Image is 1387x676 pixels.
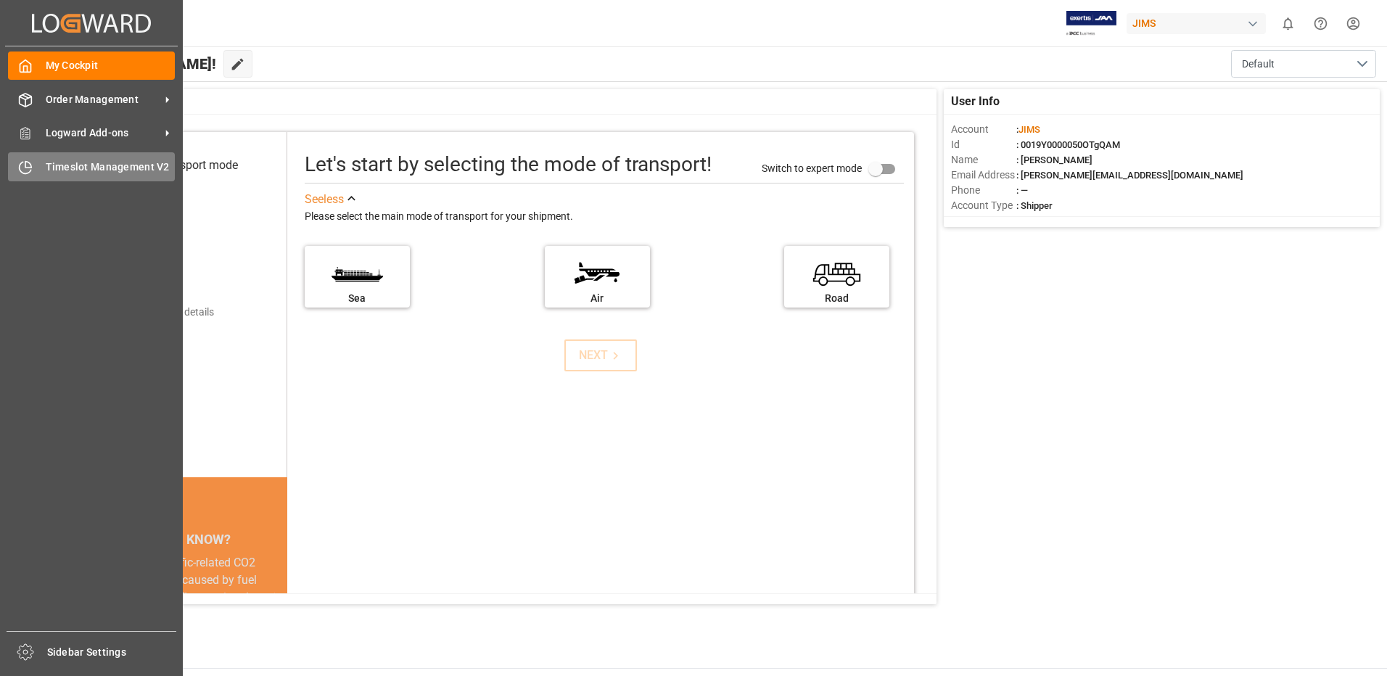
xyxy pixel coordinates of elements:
[951,183,1016,198] span: Phone
[1127,13,1266,34] div: JIMS
[1066,11,1116,36] img: Exertis%20JAM%20-%20Email%20Logo.jpg_1722504956.jpg
[1242,57,1275,72] span: Default
[951,122,1016,137] span: Account
[1016,124,1040,135] span: :
[951,168,1016,183] span: Email Address
[1272,7,1304,40] button: show 0 new notifications
[46,92,160,107] span: Order Management
[564,339,637,371] button: NEXT
[60,50,216,78] span: Hello [PERSON_NAME]!
[1016,170,1243,181] span: : [PERSON_NAME][EMAIL_ADDRESS][DOMAIN_NAME]
[8,152,175,181] a: Timeslot Management V2
[1231,50,1376,78] button: open menu
[123,305,214,320] div: Add shipping details
[305,208,904,226] div: Please select the main mode of transport for your shipment.
[762,162,862,173] span: Switch to expert mode
[1016,185,1028,196] span: : —
[951,198,1016,213] span: Account Type
[579,347,623,364] div: NEXT
[1304,7,1337,40] button: Help Center
[8,51,175,80] a: My Cockpit
[312,291,403,306] div: Sea
[1018,124,1040,135] span: JIMS
[47,645,177,660] span: Sidebar Settings
[46,58,176,73] span: My Cockpit
[1016,154,1092,165] span: : [PERSON_NAME]
[46,125,160,141] span: Logward Add-ons
[552,291,643,306] div: Air
[46,160,176,175] span: Timeslot Management V2
[951,137,1016,152] span: Id
[1016,200,1053,211] span: : Shipper
[1016,139,1120,150] span: : 0019Y0000050OTgQAM
[305,191,344,208] div: See less
[791,291,882,306] div: Road
[267,554,287,641] button: next slide / item
[1127,9,1272,37] button: JIMS
[305,149,712,180] div: Let's start by selecting the mode of transport!
[951,93,1000,110] span: User Info
[951,152,1016,168] span: Name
